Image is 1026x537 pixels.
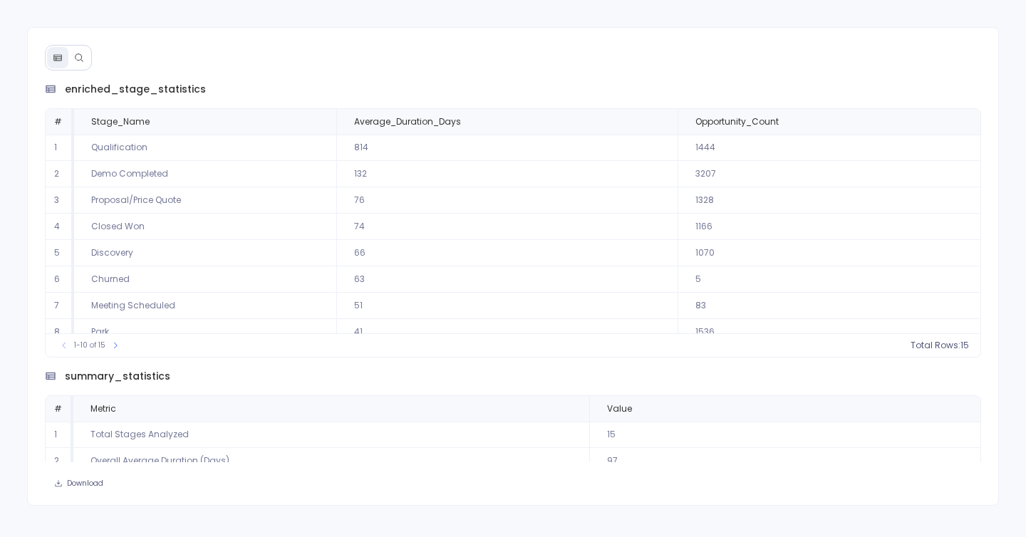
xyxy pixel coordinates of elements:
[74,319,336,345] td: Park
[607,403,632,415] span: Value
[336,214,677,240] td: 74
[74,135,336,161] td: Qualification
[678,214,981,240] td: 1166
[695,116,779,127] span: Opportunity_Count
[73,422,589,448] td: Total Stages Analyzed
[90,403,116,415] span: Metric
[589,422,980,448] td: 15
[678,240,981,266] td: 1070
[74,187,336,214] td: Proposal/Price Quote
[46,448,73,474] td: 2
[74,340,105,351] span: 1-10 of 15
[74,214,336,240] td: Closed Won
[960,340,969,351] span: 15
[354,116,461,127] span: Average_Duration_Days
[65,369,170,384] span: summary_statistics
[46,240,74,266] td: 5
[54,115,62,127] span: #
[73,448,589,474] td: Overall Average Duration (Days)
[46,161,74,187] td: 2
[74,293,336,319] td: Meeting Scheduled
[46,422,73,448] td: 1
[46,293,74,319] td: 7
[589,448,980,474] td: 97
[678,161,981,187] td: 3207
[678,319,981,345] td: 1536
[336,240,677,266] td: 66
[336,135,677,161] td: 814
[54,402,62,415] span: #
[91,116,150,127] span: Stage_Name
[46,135,74,161] td: 1
[678,135,981,161] td: 1444
[65,82,206,97] span: enriched_stage_statistics
[46,319,74,345] td: 8
[67,479,103,489] span: Download
[74,266,336,293] td: Churned
[336,161,677,187] td: 132
[678,293,981,319] td: 83
[45,474,113,494] button: Download
[74,161,336,187] td: Demo Completed
[678,266,981,293] td: 5
[336,319,677,345] td: 41
[74,240,336,266] td: Discovery
[678,187,981,214] td: 1328
[46,214,74,240] td: 4
[46,187,74,214] td: 3
[336,293,677,319] td: 51
[336,187,677,214] td: 76
[46,266,74,293] td: 6
[911,340,960,351] span: Total Rows:
[336,266,677,293] td: 63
